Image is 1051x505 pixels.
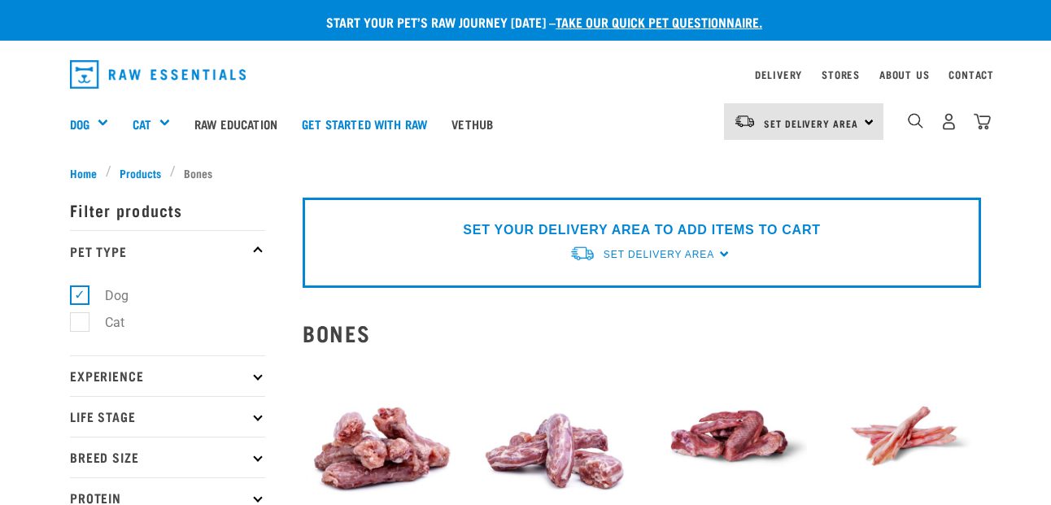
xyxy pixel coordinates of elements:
[734,114,756,128] img: van-moving.png
[822,72,860,77] a: Stores
[70,164,981,181] nav: breadcrumbs
[290,91,439,156] a: Get started with Raw
[755,72,802,77] a: Delivery
[974,113,991,130] img: home-icon@2x.png
[569,245,595,262] img: van-moving.png
[120,164,161,181] span: Products
[57,54,994,95] nav: dropdown navigation
[908,113,923,128] img: home-icon-1@2x.png
[463,220,820,240] p: SET YOUR DELIVERY AREA TO ADD ITEMS TO CART
[111,164,170,181] a: Products
[764,120,858,126] span: Set Delivery Area
[79,285,135,306] label: Dog
[604,249,714,260] span: Set Delivery Area
[70,189,265,230] p: Filter products
[70,164,106,181] a: Home
[940,113,957,130] img: user.png
[556,18,762,25] a: take our quick pet questionnaire.
[439,91,505,156] a: Vethub
[70,115,89,133] a: Dog
[70,355,265,396] p: Experience
[70,60,246,89] img: Raw Essentials Logo
[949,72,994,77] a: Contact
[70,396,265,437] p: Life Stage
[70,230,265,271] p: Pet Type
[879,72,929,77] a: About Us
[182,91,290,156] a: Raw Education
[303,320,981,346] h2: Bones
[70,164,97,181] span: Home
[79,312,131,333] label: Cat
[70,437,265,477] p: Breed Size
[133,115,151,133] a: Cat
